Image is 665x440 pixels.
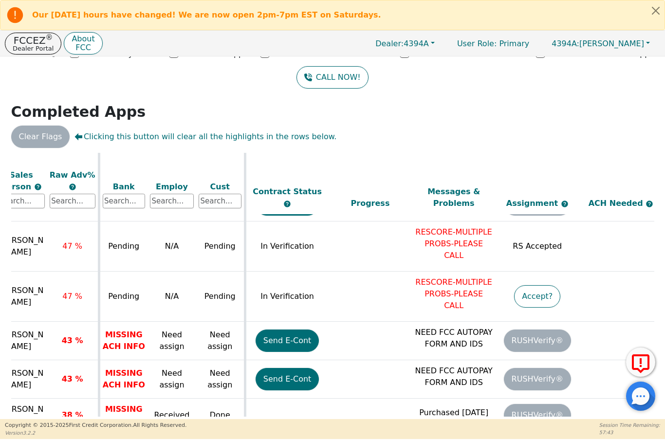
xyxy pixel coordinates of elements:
span: Assignment [506,199,561,208]
td: Pending [196,272,245,322]
td: Need assign [196,322,245,360]
p: RESCORE-MULTIPLE PROBS-PLEASE CALL [414,226,493,261]
button: Accept? [514,285,560,308]
span: Contract Status [253,187,322,196]
span: 4394A: [552,39,579,48]
td: MISSING ACH INFO [99,399,148,432]
span: 47 % [62,241,82,251]
button: CALL NOW! [296,66,368,89]
div: Bank [103,181,146,192]
span: ACH Needed [589,199,646,208]
p: Version 3.2.2 [5,429,186,437]
div: Cust [199,181,241,192]
span: 47 % [62,292,82,301]
p: FCC [72,44,94,52]
span: All Rights Reserved. [133,422,186,428]
button: Send E-Cont [256,330,319,352]
p: FCCEZ [13,36,54,45]
sup: ® [46,33,53,42]
input: Search... [150,194,194,208]
button: FCCEZ®Dealer Portal [5,33,61,55]
td: MISSING ACH INFO [99,322,148,360]
p: Copyright © 2015- 2025 First Credit Corporation. [5,422,186,430]
input: Search... [103,194,146,208]
p: NEED FCC AUTOPAY FORM AND IDS [414,365,493,388]
p: NEED FCC AUTOPAY FORM AND IDS [414,327,493,350]
div: Messages & Problems [414,186,493,209]
button: Close alert [647,0,665,20]
td: RS Accepted [496,221,579,272]
p: Purchased [DATE] [414,407,493,419]
p: About [72,35,94,43]
button: Send E-Cont [256,368,319,390]
span: [PERSON_NAME] [552,39,644,48]
td: Done [196,399,245,432]
input: Search... [50,194,95,208]
td: Received [148,399,196,432]
td: In Verification [245,272,329,322]
td: Pending [99,272,148,322]
strong: Completed Apps [11,103,146,120]
span: Sales Person [1,170,34,191]
span: Raw Adv% [50,170,95,179]
td: Need assign [196,360,245,399]
button: Dealer:4394A [365,36,445,51]
td: Pending [196,221,245,272]
span: 43 % [62,336,83,345]
button: Report Error to FCC [626,348,655,377]
td: Need assign [148,360,196,399]
button: 4394A:[PERSON_NAME] [541,36,660,51]
td: Pending [99,221,148,272]
td: N/A [148,272,196,322]
td: Need assign [148,322,196,360]
div: Progress [331,198,410,209]
span: Dealer: [375,39,404,48]
span: User Role : [457,39,497,48]
span: 38 % [62,410,83,420]
input: Search... [199,194,241,208]
span: 43 % [62,374,83,384]
a: User Role: Primary [447,34,539,53]
p: Primary [447,34,539,53]
b: Our [DATE] hours have changed! We are now open 2pm-7pm EST on Saturdays. [32,10,381,19]
td: In Verification [245,221,329,272]
span: 4394A [375,39,429,48]
div: Employ [150,181,194,192]
td: MISSING ACH INFO [99,360,148,399]
p: 57:43 [599,429,660,436]
button: AboutFCC [64,32,102,55]
td: N/A [148,221,196,272]
p: RESCORE-MULTIPLE PROBS-PLEASE CALL [414,276,493,312]
p: Session Time Remaining: [599,422,660,429]
p: Dealer Portal [13,45,54,52]
span: Clicking this button will clear all the highlights in the rows below. [74,131,336,143]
